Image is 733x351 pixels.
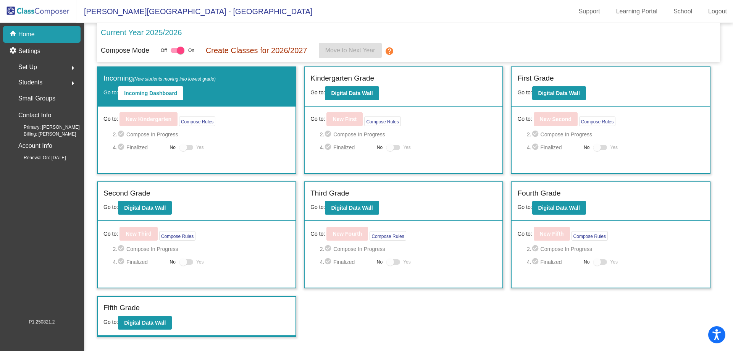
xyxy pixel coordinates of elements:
[517,73,554,84] label: First Grade
[310,115,325,123] span: Go to:
[324,130,333,139] mat-icon: check_circle
[527,130,704,139] span: 2. Compose In Progress
[18,141,52,151] p: Account Info
[517,204,532,210] span: Go to:
[333,231,362,237] b: New Fourth
[326,112,363,126] button: New First
[377,259,383,265] span: No
[610,257,618,267] span: Yes
[206,45,307,56] p: Create Classes for 2026/2027
[188,47,194,54] span: On
[18,47,40,56] p: Settings
[331,205,373,211] b: Digital Data Wall
[126,116,171,122] b: New Kindergarten
[319,43,382,58] button: Move to Next Year
[117,130,126,139] mat-icon: check_circle
[18,77,42,88] span: Students
[196,257,204,267] span: Yes
[117,143,126,152] mat-icon: check_circle
[196,143,204,152] span: Yes
[119,112,178,126] button: New Kindergarten
[18,30,35,39] p: Home
[532,201,586,215] button: Digital Data Wall
[538,205,580,211] b: Digital Data Wall
[124,205,166,211] b: Digital Data Wall
[517,89,532,95] span: Go to:
[324,257,333,267] mat-icon: check_circle
[103,204,118,210] span: Go to:
[610,143,618,152] span: Yes
[310,89,325,95] span: Go to:
[11,131,76,137] span: Billing: [PERSON_NAME]
[531,130,541,139] mat-icon: check_circle
[333,116,357,122] b: New First
[68,79,77,88] mat-icon: arrow_right
[101,27,182,38] p: Current Year 2025/2026
[325,47,375,53] span: Move to Next Year
[517,188,560,199] label: Fourth Grade
[532,86,586,100] button: Digital Data Wall
[324,143,333,152] mat-icon: check_circle
[320,130,497,139] span: 2. Compose In Progress
[179,116,215,126] button: Compose Rules
[540,231,564,237] b: New Fifth
[579,116,615,126] button: Compose Rules
[320,143,373,152] span: 4. Finalized
[118,201,172,215] button: Digital Data Wall
[320,244,497,254] span: 2. Compose In Progress
[133,76,216,82] span: (New students moving into lowest grade)
[531,257,541,267] mat-icon: check_circle
[76,5,313,18] span: [PERSON_NAME][GEOGRAPHIC_DATA] - [GEOGRAPHIC_DATA]
[610,5,664,18] a: Learning Portal
[103,89,118,95] span: Go to:
[103,302,140,314] label: Fifth Grade
[103,115,118,123] span: Go to:
[324,244,333,254] mat-icon: check_circle
[534,112,578,126] button: New Second
[161,47,167,54] span: Off
[117,244,126,254] mat-icon: check_circle
[103,230,118,238] span: Go to:
[18,62,37,73] span: Set Up
[540,116,572,122] b: New Second
[170,144,176,151] span: No
[119,227,158,241] button: New Third
[113,130,290,139] span: 2. Compose In Progress
[310,230,325,238] span: Go to:
[517,115,532,123] span: Go to:
[117,257,126,267] mat-icon: check_circle
[377,144,383,151] span: No
[385,47,394,56] mat-icon: help
[572,231,608,241] button: Compose Rules
[325,201,379,215] button: Digital Data Wall
[124,320,166,326] b: Digital Data Wall
[331,90,373,96] b: Digital Data Wall
[126,231,152,237] b: New Third
[118,86,183,100] button: Incoming Dashboard
[534,227,570,241] button: New Fifth
[118,316,172,330] button: Digital Data Wall
[325,86,379,100] button: Digital Data Wall
[527,143,580,152] span: 4. Finalized
[124,90,177,96] b: Incoming Dashboard
[159,231,195,241] button: Compose Rules
[113,143,166,152] span: 4. Finalized
[517,230,532,238] span: Go to:
[403,143,411,152] span: Yes
[310,204,325,210] span: Go to:
[11,154,66,161] span: Renewal On: [DATE]
[702,5,733,18] a: Logout
[9,30,18,39] mat-icon: home
[18,110,51,121] p: Contact Info
[584,144,589,151] span: No
[18,93,55,104] p: Small Groups
[667,5,698,18] a: School
[103,319,118,325] span: Go to:
[364,116,400,126] button: Compose Rules
[527,244,704,254] span: 2. Compose In Progress
[103,73,216,84] label: Incoming
[170,259,176,265] span: No
[538,90,580,96] b: Digital Data Wall
[310,188,349,199] label: Third Grade
[573,5,606,18] a: Support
